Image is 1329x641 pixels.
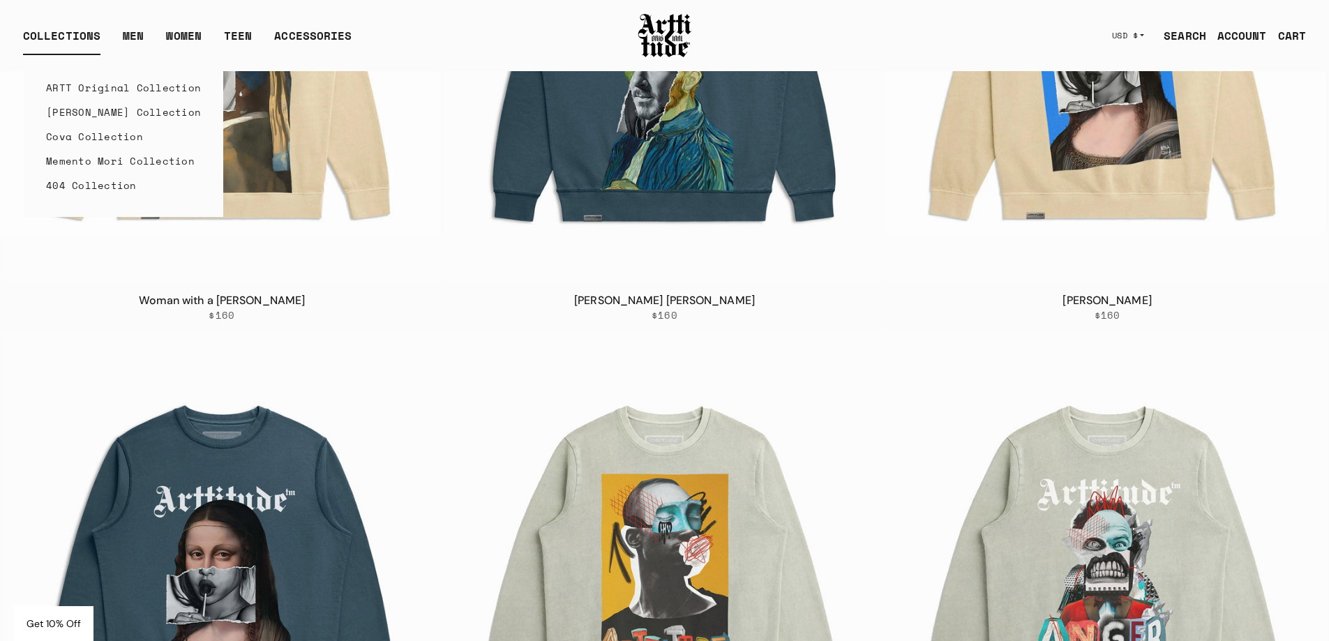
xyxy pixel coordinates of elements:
a: [PERSON_NAME] [PERSON_NAME] [574,293,755,308]
a: ACCOUNT [1206,22,1267,50]
button: USD $ [1104,20,1153,51]
div: Get 10% Off [14,606,93,641]
div: ACCESSORIES [274,27,352,55]
div: COLLECTIONS [23,27,100,55]
span: $160 [1095,309,1120,322]
a: WOMEN [166,27,202,55]
span: $160 [652,309,677,322]
a: [PERSON_NAME] Collection [46,100,201,124]
a: SEARCH [1152,22,1206,50]
img: Arttitude [637,12,693,59]
ul: Main navigation [12,27,363,55]
span: USD $ [1112,30,1139,41]
span: $160 [209,309,234,322]
a: TEEN [224,27,252,55]
a: Cova Collection [46,124,201,149]
a: Open cart [1267,22,1306,50]
a: [PERSON_NAME] [1063,293,1151,308]
div: CART [1278,27,1306,44]
a: ARTT Original Collection [46,75,201,100]
span: Get 10% Off [27,617,81,630]
a: Memento Mori Collection [46,149,201,173]
a: MEN [123,27,144,55]
a: 404 Collection [46,173,201,197]
a: Woman with a [PERSON_NAME] [139,293,306,308]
